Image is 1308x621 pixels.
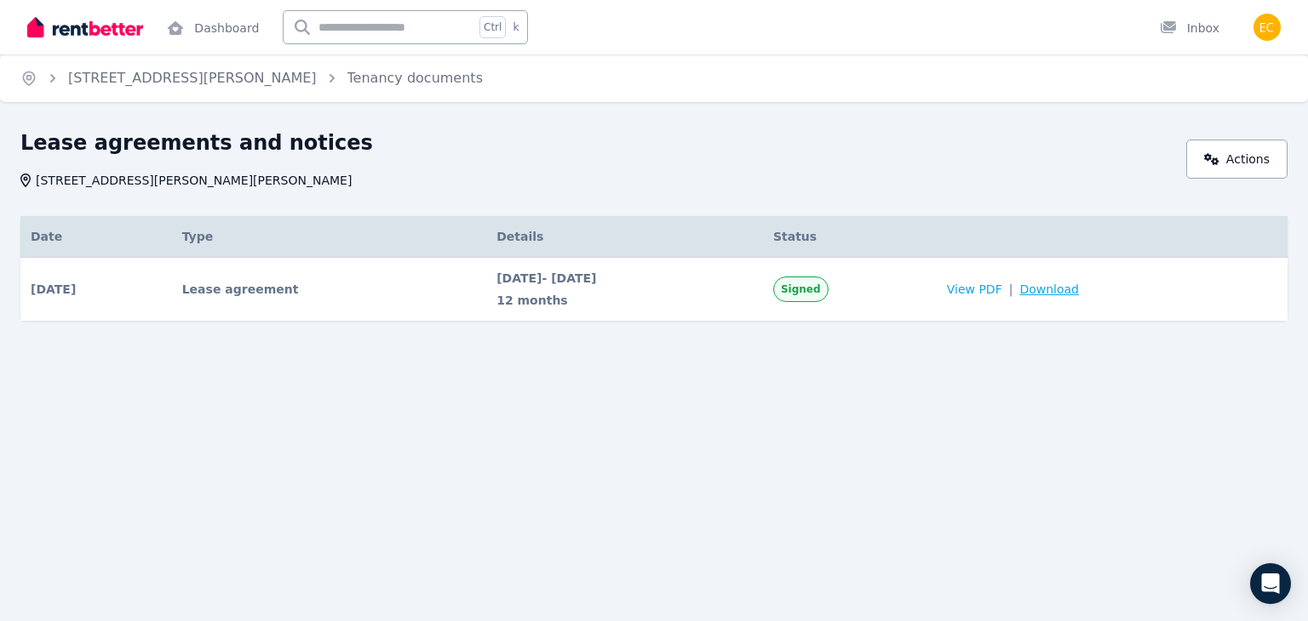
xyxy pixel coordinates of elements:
[1160,20,1219,37] div: Inbox
[68,70,317,86] a: [STREET_ADDRESS][PERSON_NAME]
[513,20,519,34] span: k
[763,216,937,258] th: Status
[27,14,143,40] img: RentBetter
[479,16,506,38] span: Ctrl
[781,282,821,296] span: Signed
[1019,281,1079,298] span: Download
[1009,281,1013,298] span: |
[347,70,483,86] a: Tenancy documents
[20,216,172,258] th: Date
[20,129,373,157] h1: Lease agreements and notices
[496,270,753,287] span: [DATE] - [DATE]
[36,172,352,189] span: [STREET_ADDRESS][PERSON_NAME][PERSON_NAME]
[496,292,753,309] span: 12 months
[31,281,76,298] span: [DATE]
[1186,140,1288,179] a: Actions
[486,216,763,258] th: Details
[1250,563,1291,604] div: Open Intercom Messenger
[1253,14,1281,41] img: Eliza Collier
[172,258,486,322] td: Lease agreement
[947,281,1002,298] span: View PDF
[172,216,486,258] th: Type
